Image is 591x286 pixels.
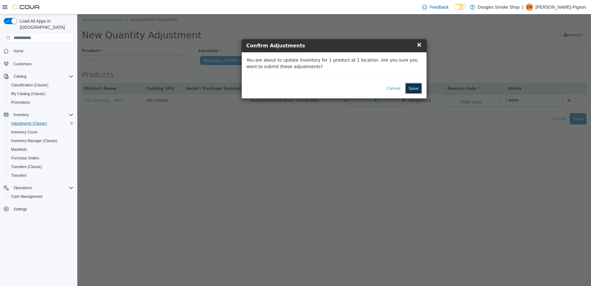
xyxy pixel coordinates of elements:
[11,60,34,68] a: Customers
[6,89,76,98] button: My Catalog (Classic)
[11,184,34,192] button: Operations
[11,91,45,96] span: My Catalog (Classic)
[11,60,74,67] span: Customers
[11,147,27,152] span: Manifests
[9,193,45,200] a: Cash Management
[6,119,76,128] button: Adjustments (Classic)
[9,137,60,145] a: Inventory Manager (Classic)
[11,194,42,199] span: Cash Management
[11,73,74,80] span: Catalog
[6,128,76,136] button: Inventory Count
[9,137,74,145] span: Inventory Manager (Classic)
[9,90,48,97] a: My Catalog (Classic)
[9,128,74,136] span: Inventory Count
[328,69,345,80] button: Save
[11,83,49,88] span: Classification (Classic)
[11,206,29,213] a: Settings
[11,205,74,213] span: Settings
[9,120,74,127] span: Adjustments (Classic)
[9,146,29,153] a: Manifests
[4,44,74,230] nav: Complex example
[11,184,74,192] span: Operations
[11,164,42,169] span: Transfers (Classic)
[12,4,40,10] img: Cova
[14,207,27,212] span: Settings
[11,130,37,135] span: Inventory Count
[420,1,451,13] a: Feedback
[14,49,23,54] span: Home
[9,172,29,179] a: Transfers
[9,90,74,97] span: My Catalog (Classic)
[9,81,74,89] span: Classification (Classic)
[9,193,74,200] span: Cash Management
[9,128,40,136] a: Inventory Count
[1,72,76,81] button: Catalog
[11,173,27,178] span: Transfers
[6,81,76,89] button: Classification (Classic)
[526,3,533,11] div: Zoe White-Pigeon
[9,172,74,179] span: Transfers
[6,154,76,162] button: Purchase Orders
[9,163,74,171] span: Transfers (Classic)
[11,73,29,80] button: Catalog
[17,18,74,30] span: Load All Apps in [GEOGRAPHIC_DATA]
[1,205,76,214] button: Settings
[14,62,32,67] span: Customers
[9,99,74,106] span: Promotions
[14,74,26,79] span: Catalog
[9,154,74,162] span: Purchase Orders
[14,112,29,117] span: Inventory
[9,154,42,162] a: Purchase Orders
[6,171,76,180] button: Transfers
[169,43,345,56] p: You are about to update inventory for 1 product at 1 location. Are you sure you want to submit th...
[6,192,76,201] button: Cash Management
[9,81,51,89] a: Classification (Classic)
[11,121,47,126] span: Adjustments (Classic)
[6,98,76,107] button: Promotions
[6,162,76,171] button: Transfers (Classic)
[339,27,345,34] span: ×
[536,3,586,11] p: [PERSON_NAME]-Pigeon
[1,46,76,55] button: Home
[11,100,30,105] span: Promotions
[9,120,49,127] a: Adjustments (Classic)
[6,145,76,154] button: Manifests
[430,4,449,10] span: Feedback
[11,47,74,55] span: Home
[169,28,345,35] h4: Confirm Adjustments
[6,136,76,145] button: Inventory Manager (Classic)
[1,59,76,68] button: Customers
[14,185,32,190] span: Operations
[9,99,32,106] a: Promotions
[478,3,520,11] p: Doogies Smoke Shop
[526,3,532,11] span: ZW
[11,111,74,119] span: Inventory
[9,146,74,153] span: Manifests
[522,3,523,11] p: |
[9,163,45,171] a: Transfers (Classic)
[11,47,26,55] a: Home
[1,184,76,192] button: Operations
[454,4,467,10] input: Dark Mode
[11,138,57,143] span: Inventory Manager (Classic)
[11,156,39,161] span: Purchase Orders
[1,110,76,119] button: Inventory
[306,69,326,80] button: Cancel
[11,111,31,119] button: Inventory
